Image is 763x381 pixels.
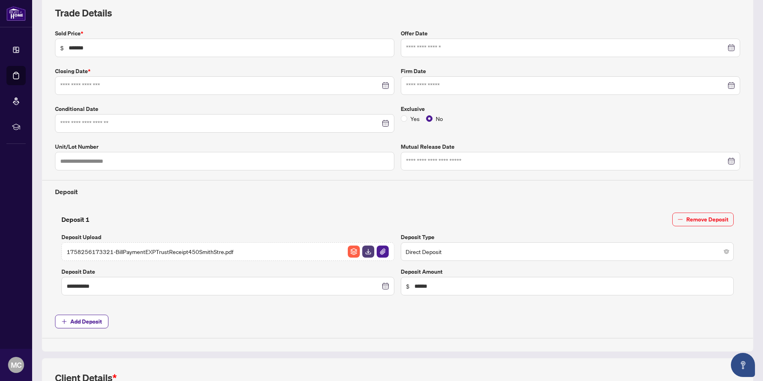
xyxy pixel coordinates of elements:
span: $ [60,43,64,52]
h4: Deposit [55,187,740,197]
button: Open asap [731,353,755,377]
span: Remove Deposit [686,213,728,226]
label: Offer Date [401,29,740,38]
label: Deposit Upload [61,233,394,242]
span: 1758256173321-BillPaymentEXPTrustReceipt450SmithStre.pdfFile ArchiveFile DownloadFile Attachement [61,242,394,261]
button: File Download [362,245,375,258]
label: Mutual Release Date [401,142,740,151]
button: Remove Deposit [672,213,734,226]
span: minus [677,217,683,222]
span: Yes [407,114,423,123]
h4: Deposit 1 [61,215,90,224]
button: Add Deposit [55,315,108,328]
label: Firm Date [401,67,740,76]
img: File Archive [348,246,360,258]
label: Deposit Date [61,267,394,276]
span: MC [11,359,22,371]
span: $ [406,282,410,291]
span: 1758256173321-BillPaymentEXPTrustReceipt450SmithStre.pdf [67,247,233,256]
button: File Archive [347,245,360,258]
label: Exclusive [401,104,740,113]
label: Deposit Type [401,233,734,242]
span: close-circle [724,249,729,254]
span: Add Deposit [70,315,102,328]
label: Unit/Lot Number [55,142,394,151]
span: No [433,114,446,123]
span: Direct Deposit [406,244,729,259]
h2: Trade Details [55,6,740,19]
label: Conditional Date [55,104,394,113]
img: File Download [362,246,374,258]
label: Deposit Amount [401,267,734,276]
img: File Attachement [377,246,389,258]
button: File Attachement [376,245,389,258]
label: Closing Date [55,67,394,76]
img: logo [6,6,26,21]
label: Sold Price [55,29,394,38]
span: plus [61,319,67,324]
